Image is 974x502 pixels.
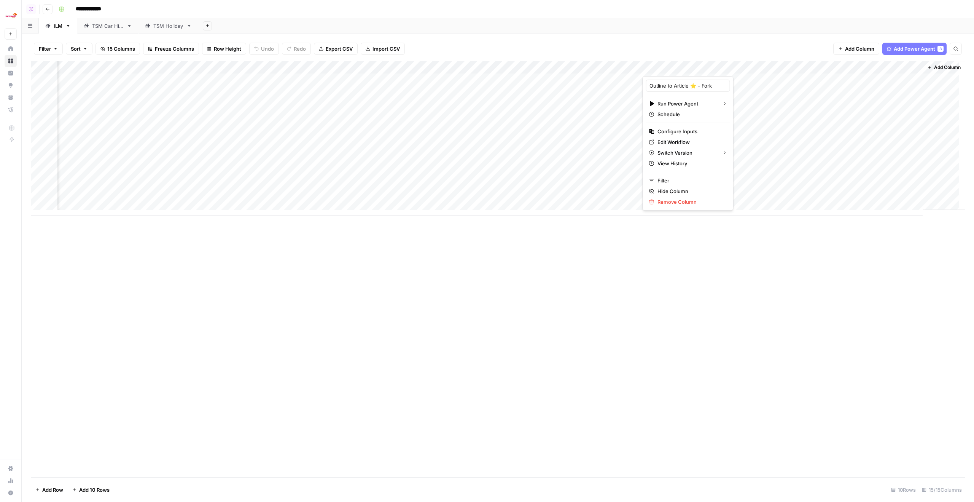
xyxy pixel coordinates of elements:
div: ILM [54,22,62,30]
button: 15 Columns [95,43,140,55]
span: Add Row [42,486,63,494]
a: Usage [5,475,17,487]
a: Insights [5,67,17,79]
a: Opportunities [5,79,17,91]
button: Add Power Agent3 [882,43,947,55]
button: Import CSV [361,43,405,55]
span: Export CSV [326,45,353,53]
span: Filter [657,177,724,184]
span: Undo [261,45,274,53]
span: Add Column [845,45,874,53]
button: Add Column [924,62,964,72]
span: Redo [294,45,306,53]
div: TSM Car Hire [92,22,124,30]
div: 15/15 Columns [919,484,965,496]
a: Home [5,43,17,55]
img: Ice Travel Group Logo [5,9,18,22]
span: Hide Column [657,187,724,195]
span: Run Power Agent [657,100,716,107]
span: Sort [71,45,81,53]
span: Import CSV [372,45,400,53]
a: TSM Holiday [138,18,198,34]
a: ILM [39,18,77,34]
span: Add Column [934,64,961,71]
span: Remove Column [657,198,724,206]
a: TSM Car Hire [77,18,138,34]
a: Flightpath [5,104,17,116]
button: Freeze Columns [143,43,199,55]
div: 10 Rows [888,484,919,496]
span: Schedule [657,110,724,118]
button: Add Row [31,484,68,496]
span: Configure Inputs [657,128,724,135]
span: Freeze Columns [155,45,194,53]
span: View History [657,160,724,167]
button: Filter [34,43,63,55]
button: Add 10 Rows [68,484,114,496]
span: Switch Version [657,149,716,157]
button: Add Column [833,43,879,55]
button: Undo [249,43,279,55]
button: Row Height [202,43,246,55]
div: 3 [937,46,944,52]
span: 3 [939,46,942,52]
span: 15 Columns [107,45,135,53]
button: Sort [66,43,92,55]
span: Add Power Agent [894,45,935,53]
span: Add 10 Rows [79,486,110,494]
span: Row Height [214,45,241,53]
button: Redo [282,43,311,55]
span: Filter [39,45,51,53]
button: Export CSV [314,43,358,55]
span: Edit Workflow [657,138,724,146]
button: Help + Support [5,487,17,499]
a: Browse [5,55,17,67]
div: TSM Holiday [153,22,183,30]
button: Workspace: Ice Travel Group [5,6,17,25]
a: Settings [5,462,17,475]
a: Your Data [5,91,17,104]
